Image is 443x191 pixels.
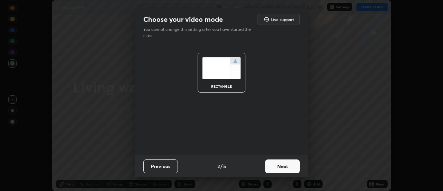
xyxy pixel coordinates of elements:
button: Previous [143,159,178,173]
img: normalScreenIcon.ae25ed63.svg [202,57,241,79]
button: Next [265,159,300,173]
p: You cannot change this setting after you have started the class [143,26,255,39]
h4: 5 [223,163,226,170]
h4: 2 [217,163,220,170]
h4: / [220,163,223,170]
h2: Choose your video mode [143,15,223,24]
h5: Live support [271,17,294,21]
div: rectangle [208,85,235,88]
